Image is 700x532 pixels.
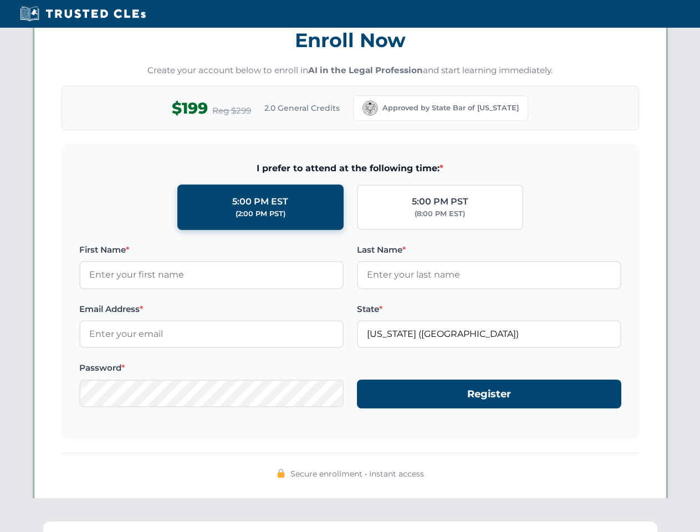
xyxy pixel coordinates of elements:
[17,6,149,22] img: Trusted CLEs
[357,320,621,348] input: California (CA)
[232,195,288,209] div: 5:00 PM EST
[62,23,639,58] h3: Enroll Now
[357,303,621,316] label: State
[62,64,639,77] p: Create your account below to enroll in and start learning immediately.
[264,102,340,114] span: 2.0 General Credits
[308,65,423,75] strong: AI in the Legal Profession
[79,243,344,257] label: First Name
[290,468,424,480] span: Secure enrollment • Instant access
[357,380,621,409] button: Register
[172,96,208,121] span: $199
[357,243,621,257] label: Last Name
[412,195,468,209] div: 5:00 PM PST
[79,303,344,316] label: Email Address
[357,261,621,289] input: Enter your last name
[382,103,519,114] span: Approved by State Bar of [US_STATE]
[236,208,285,219] div: (2:00 PM PST)
[362,100,378,116] img: California Bar
[415,208,465,219] div: (8:00 PM EST)
[79,361,344,375] label: Password
[79,261,344,289] input: Enter your first name
[212,104,251,117] span: Reg $299
[277,469,285,478] img: 🔒
[79,320,344,348] input: Enter your email
[79,161,621,176] span: I prefer to attend at the following time:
